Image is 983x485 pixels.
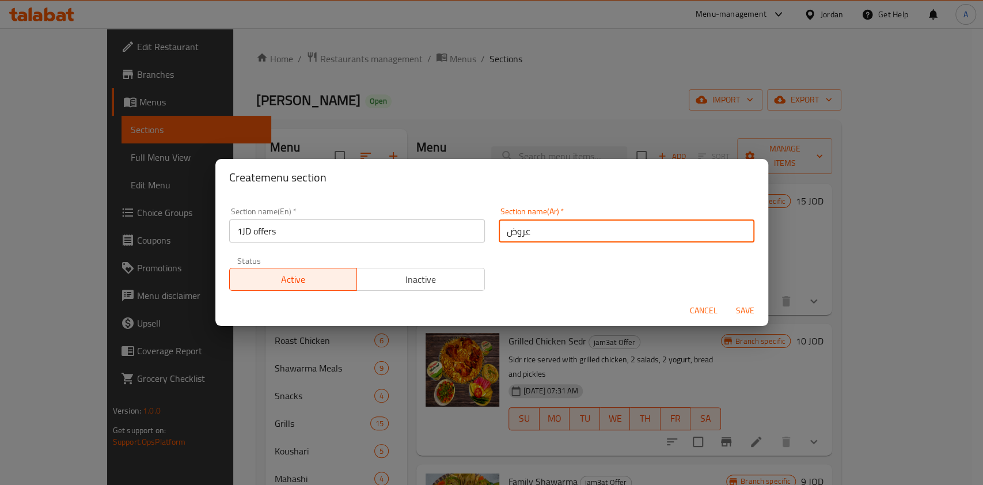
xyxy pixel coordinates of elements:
span: Active [234,271,353,288]
input: Please enter section name(ar) [499,219,754,242]
input: Please enter section name(en) [229,219,485,242]
button: Active [229,268,358,291]
button: Inactive [356,268,485,291]
span: Save [731,304,759,318]
span: Inactive [362,271,480,288]
button: Save [727,300,764,321]
button: Cancel [685,300,722,321]
h2: Create menu section [229,168,754,187]
span: Cancel [690,304,718,318]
